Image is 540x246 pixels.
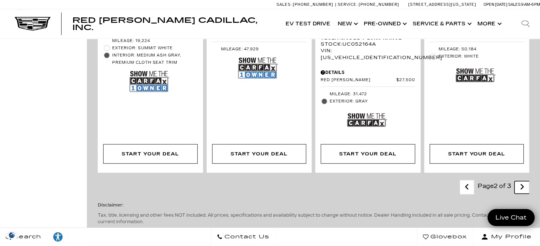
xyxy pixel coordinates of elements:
[396,78,415,83] span: $27,500
[459,181,475,194] a: previous page
[112,52,198,66] span: Interior: Medium Ash Gray, Premium Cloth seat trim
[473,228,540,246] button: Open user profile menu
[521,2,540,7] span: 9 AM-6 PM
[488,232,532,242] span: My Profile
[448,150,505,158] div: Start Your Deal
[514,181,530,194] a: next page
[212,144,307,164] div: Start Your Deal
[430,46,524,53] li: Mileage: 50,184
[321,47,415,61] div: VIN: [US_VEHICLE_IDENTIFICATION_NUMBER]
[330,98,415,105] span: Exterior: Gray
[360,9,409,38] a: Pre-Owned
[211,228,275,246] a: Contact Us
[14,17,51,31] img: Cadillac Dark Logo with Cadillac White Text
[321,69,415,76] div: Pricing Details - Pre-Owned 2020 Tesla Model Y Long Range
[282,9,334,38] a: EV Test Drive
[508,2,521,7] span: Sales:
[474,180,515,195] div: Page 2 of 3
[277,2,292,7] span: Sales:
[11,232,41,242] span: Search
[321,91,415,98] li: Mileage: 31,472
[335,3,401,7] a: Service: [PHONE_NUMBER]
[238,55,278,81] img: Show Me the CARFAX 1-Owner Badge
[231,150,288,158] div: Start Your Deal
[409,9,474,38] a: Service & Parts
[439,53,524,60] span: Exterior: White
[359,2,399,7] span: [PHONE_NUMBER]
[98,203,123,208] strong: Disclaimer:
[321,78,396,83] span: Red [PERSON_NAME]
[130,68,169,95] img: Show Me the CARFAX 1-Owner Badge
[98,212,529,225] p: Tax, title, licensing and other fees NOT included. All prices, specifications and availability su...
[429,232,467,242] span: Glovebox
[321,41,415,47] div: Stock : UC052164A
[47,232,69,242] div: Explore your accessibility options
[277,3,335,7] a: Sales: [PHONE_NUMBER]
[212,46,307,53] li: Mileage: 47,929
[408,2,476,7] a: [STREET_ADDRESS][US_STATE]
[223,232,269,242] span: Contact Us
[293,2,333,7] span: [PHONE_NUMBER]
[321,144,415,164] div: Start Your Deal
[492,213,530,222] span: Live Chat
[112,45,198,52] span: Exterior: Summit White
[417,228,473,246] a: Glovebox
[103,144,198,164] div: Start Your Deal
[334,9,360,38] a: New
[321,78,415,83] a: Red [PERSON_NAME] $27,500
[122,150,179,158] div: Start Your Deal
[347,107,387,133] img: Show Me the CARFAX Badge
[338,2,358,7] span: Service:
[4,231,20,239] img: Opt-Out Icon
[488,209,535,226] a: Live Chat
[456,62,495,88] img: Show Me the CARFAX Badge
[47,228,69,246] a: Explore your accessibility options
[511,9,540,38] div: Search
[430,144,524,164] div: Start Your Deal
[484,2,507,7] span: Open [DATE]
[72,16,257,32] span: Red [PERSON_NAME] Cadillac, Inc.
[474,9,504,38] button: More
[339,150,396,158] div: Start Your Deal
[72,17,275,31] a: Red [PERSON_NAME] Cadillac, Inc.
[103,37,198,45] li: Mileage: 19,224
[4,231,20,239] section: Click to Open Cookie Consent Modal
